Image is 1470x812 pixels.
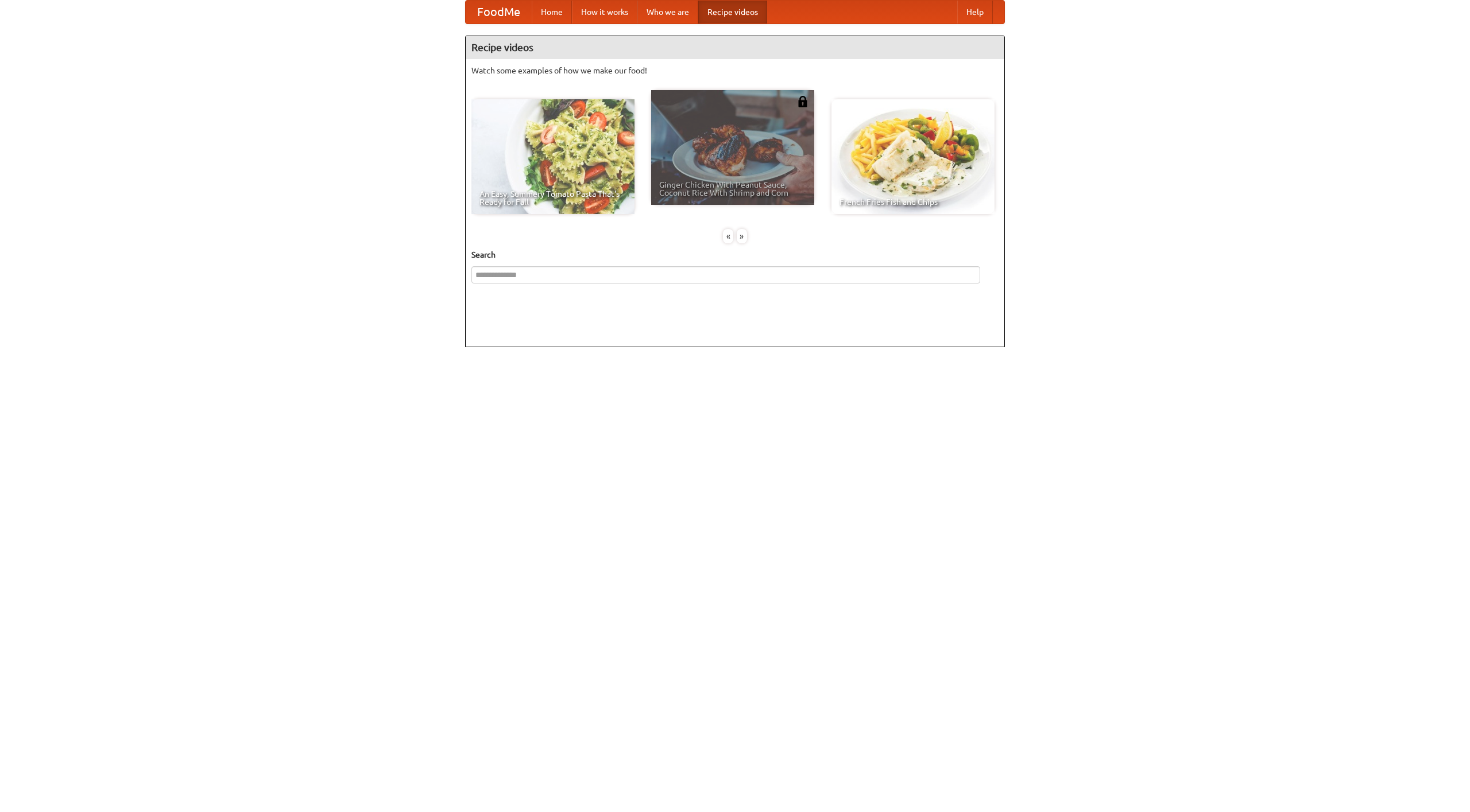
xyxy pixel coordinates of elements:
[471,99,635,214] a: An Easy, Summery Tomato Pasta That's Ready for Fall
[831,99,995,214] a: French Fries Fish and Chips
[479,190,626,206] span: An Easy, Summery Tomato Pasta That's Ready for Fall
[723,229,733,243] div: «
[466,1,532,24] a: FoodMe
[797,96,808,107] img: 483408.png
[737,229,747,243] div: »
[471,65,999,76] p: Watch some examples of how we make our food!
[957,1,993,24] a: Help
[637,1,698,24] a: Who we are
[532,1,572,24] a: Home
[698,1,767,24] a: Recipe videos
[466,36,1004,59] h4: Recipe videos
[840,198,987,206] span: French Fries Fish and Chips
[572,1,637,24] a: How it works
[471,249,999,261] h5: Search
